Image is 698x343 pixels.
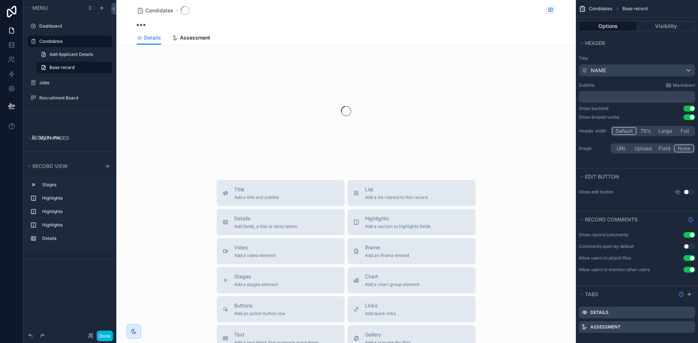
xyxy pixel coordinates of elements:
label: Header width [579,128,608,134]
button: ButtonsAdd an action button row [217,296,345,322]
span: Add a chart group element [365,282,420,287]
span: Details [234,215,297,222]
span: Chart [365,273,420,280]
svg: Show help information [678,291,684,297]
span: Gallery [365,331,411,338]
label: Highlights [42,209,106,215]
a: Base record [36,62,112,73]
button: HighlightsAdd a section to highlights fields [348,209,476,235]
span: Candidates [589,6,612,12]
span: Add fields, a title or description [234,224,297,229]
label: Details [590,310,609,315]
span: Markdown [673,82,695,88]
span: Add a video element [234,253,276,258]
button: Record view [26,161,100,171]
span: Record view [32,163,68,169]
span: Base record [49,65,75,70]
button: Field [655,144,674,152]
span: Record comments [585,216,638,222]
div: scrollable content [579,91,695,103]
label: Dashboard [39,23,108,29]
span: Title [234,186,279,193]
span: Details [144,34,161,41]
span: Stages [234,273,278,280]
span: iframe [365,244,409,251]
span: Add a title and subtitle [234,195,279,200]
button: Record comments [579,215,685,225]
div: Show record comments [579,232,628,238]
button: StagesAdd a stages element [217,267,345,293]
label: Candidates [39,38,108,44]
div: Allow users to mention other users [579,267,650,273]
label: Recruitment Board [39,95,108,101]
span: List [365,186,428,193]
button: iframeAdd an iframe embed [348,238,476,264]
button: TitleAdd a title and subtitle [217,180,345,206]
button: Edit button [579,172,691,182]
button: Done [97,331,113,341]
span: Base record [622,6,647,12]
span: Edit button [585,173,619,180]
label: Highlights [42,222,106,228]
label: Details [42,236,106,241]
button: 75% [637,127,655,135]
a: Assessment [173,31,210,46]
button: Visibility [637,21,695,31]
span: Highlights [365,215,430,222]
div: Comments open by default [579,244,634,249]
button: None [674,144,694,152]
div: Show backlink [579,106,609,111]
span: Candidates [145,7,173,14]
label: Title [579,56,695,61]
button: ListAdd a list related to this record [348,180,476,206]
label: Image [579,146,608,151]
button: ChartAdd a chart group element [348,267,476,293]
button: Header [579,38,691,48]
span: Video [234,244,276,251]
a: Add Applicant Details [36,49,112,60]
button: Tabs [579,289,675,299]
span: Add quick links [365,311,396,317]
div: Show breadcrumbs [579,114,619,120]
span: Add Applicant Details [49,52,93,57]
span: Links [365,302,396,309]
button: Full [675,127,694,135]
span: Add a section to highlights fields [365,224,430,229]
button: NAME [579,64,695,77]
button: Default [612,127,637,135]
span: Add an iframe embed [365,253,409,258]
span: Header [585,40,605,46]
span: Buttons [234,302,285,309]
span: Add a stages element [234,282,278,287]
label: Assessment [590,324,621,330]
button: DetailsAdd fields, a title or description [217,209,345,235]
span: Menu [32,5,48,11]
span: Add a list related to this record [365,195,428,200]
span: Add an action button row [234,311,285,317]
div: Allow users to attach files [579,255,631,261]
button: Menu [26,3,83,13]
button: URL [612,144,631,152]
button: LinksAdd quick links [348,296,476,322]
a: Candidates [137,7,173,14]
label: Stages [42,182,106,188]
label: Highlights [42,195,106,201]
div: scrollable content [23,176,116,252]
button: VideoAdd a video element [217,238,345,264]
span: Text [234,331,318,338]
span: Tabs [585,291,598,297]
button: Hidden pages [26,133,109,143]
label: Subtitle [579,82,594,88]
button: Options [579,21,637,31]
label: Show edit button [579,189,613,195]
span: NAME [591,67,606,74]
a: Markdown [666,82,695,88]
svg: Show help information [688,217,694,222]
label: My Profile [39,135,108,141]
label: Jobs [39,80,108,86]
